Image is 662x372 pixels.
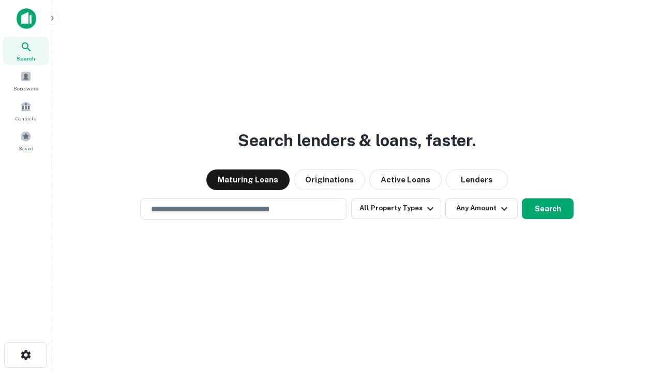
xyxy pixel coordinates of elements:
[522,198,574,219] button: Search
[3,37,49,65] a: Search
[16,114,36,122] span: Contacts
[294,169,365,190] button: Originations
[238,128,476,153] h3: Search lenders & loans, faster.
[446,169,508,190] button: Lenders
[17,8,36,29] img: capitalize-icon.png
[369,169,442,190] button: Active Loans
[19,144,34,152] span: Saved
[610,289,662,339] iframe: Chat Widget
[3,127,49,154] a: Saved
[206,169,290,190] button: Maturing Loans
[3,97,49,125] a: Contacts
[17,54,35,63] span: Search
[445,198,518,219] button: Any Amount
[351,198,441,219] button: All Property Types
[3,67,49,95] a: Borrowers
[13,84,38,92] span: Borrowers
